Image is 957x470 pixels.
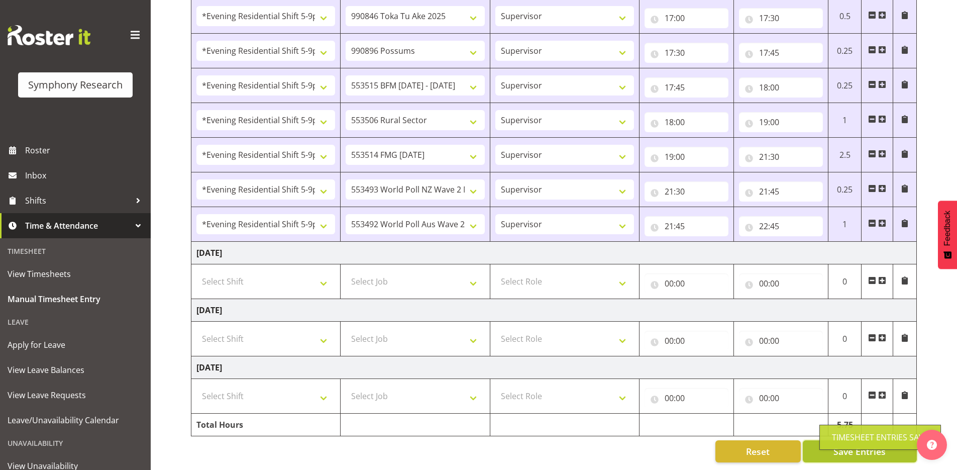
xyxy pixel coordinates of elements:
a: View Leave Balances [3,357,148,383]
input: Click to select... [739,8,823,28]
input: Click to select... [739,273,823,294]
span: Shifts [25,193,131,208]
input: Click to select... [645,181,728,202]
td: 0.25 [828,172,862,207]
span: Manual Timesheet Entry [8,292,143,307]
a: View Leave Requests [3,383,148,408]
span: Apply for Leave [8,337,143,352]
div: Timesheet [3,241,148,261]
td: 0.25 [828,68,862,103]
span: Reset [746,445,770,458]
input: Click to select... [645,77,728,98]
td: 0 [828,264,862,299]
span: Time & Attendance [25,218,131,233]
td: 1 [828,103,862,138]
td: [DATE] [191,299,917,322]
td: [DATE] [191,356,917,379]
span: View Timesheets [8,266,143,281]
input: Click to select... [739,388,823,408]
input: Click to select... [739,112,823,132]
input: Click to select... [645,112,728,132]
div: Leave [3,312,148,332]
img: help-xxl-2.png [927,440,937,450]
input: Click to select... [739,216,823,236]
input: Click to select... [645,147,728,167]
img: Rosterit website logo [8,25,90,45]
input: Click to select... [739,331,823,351]
span: Inbox [25,168,146,183]
input: Click to select... [739,181,823,202]
input: Click to select... [739,77,823,98]
input: Click to select... [645,43,728,63]
a: Apply for Leave [3,332,148,357]
input: Click to select... [645,388,728,408]
input: Click to select... [645,331,728,351]
div: Timesheet Entries Save [832,431,928,443]
a: View Timesheets [3,261,148,287]
span: View Leave Balances [8,362,143,378]
td: 5.75 [828,414,862,436]
input: Click to select... [645,216,728,236]
div: Unavailability [3,433,148,453]
button: Reset [715,440,801,462]
span: Leave/Unavailability Calendar [8,413,143,428]
button: Feedback - Show survey [938,201,957,269]
input: Click to select... [645,8,728,28]
span: Feedback [943,211,952,246]
td: 0 [828,379,862,414]
a: Leave/Unavailability Calendar [3,408,148,433]
span: View Leave Requests [8,388,143,403]
td: Total Hours [191,414,341,436]
td: 2.5 [828,138,862,172]
input: Click to select... [739,147,823,167]
div: Symphony Research [28,77,123,92]
input: Click to select... [739,43,823,63]
a: Manual Timesheet Entry [3,287,148,312]
td: 0 [828,322,862,356]
td: [DATE] [191,242,917,264]
span: Save Entries [833,445,886,458]
td: 1 [828,207,862,242]
button: Save Entries [803,440,917,462]
td: 0.25 [828,34,862,68]
input: Click to select... [645,273,728,294]
span: Roster [25,143,146,158]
